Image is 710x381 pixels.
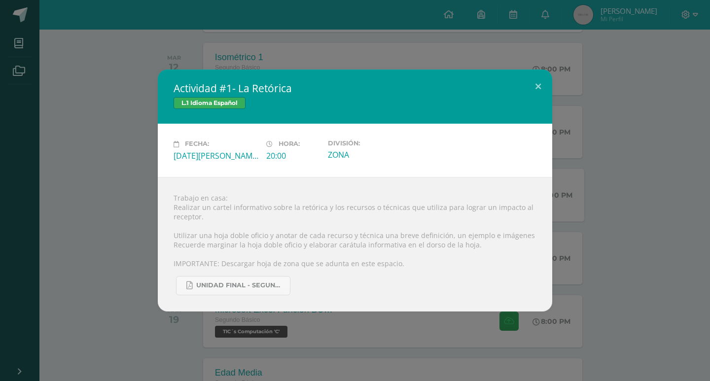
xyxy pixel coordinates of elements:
[196,281,285,289] span: UNIDAD FINAL - SEGUNDO BASICO A-B-C -.pdf
[279,140,300,148] span: Hora:
[328,139,413,147] label: División:
[174,97,246,109] span: L.1 Idioma Español
[158,177,552,312] div: Trabajo en casa: Realizar un cartel informativo sobre la retórica y los recursos o técnicas que u...
[174,150,258,161] div: [DATE][PERSON_NAME]
[176,276,290,295] a: UNIDAD FINAL - SEGUNDO BASICO A-B-C -.pdf
[524,69,552,103] button: Close (Esc)
[266,150,320,161] div: 20:00
[185,140,209,148] span: Fecha:
[328,149,413,160] div: ZONA
[174,81,536,95] h2: Actividad #1- La Retórica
